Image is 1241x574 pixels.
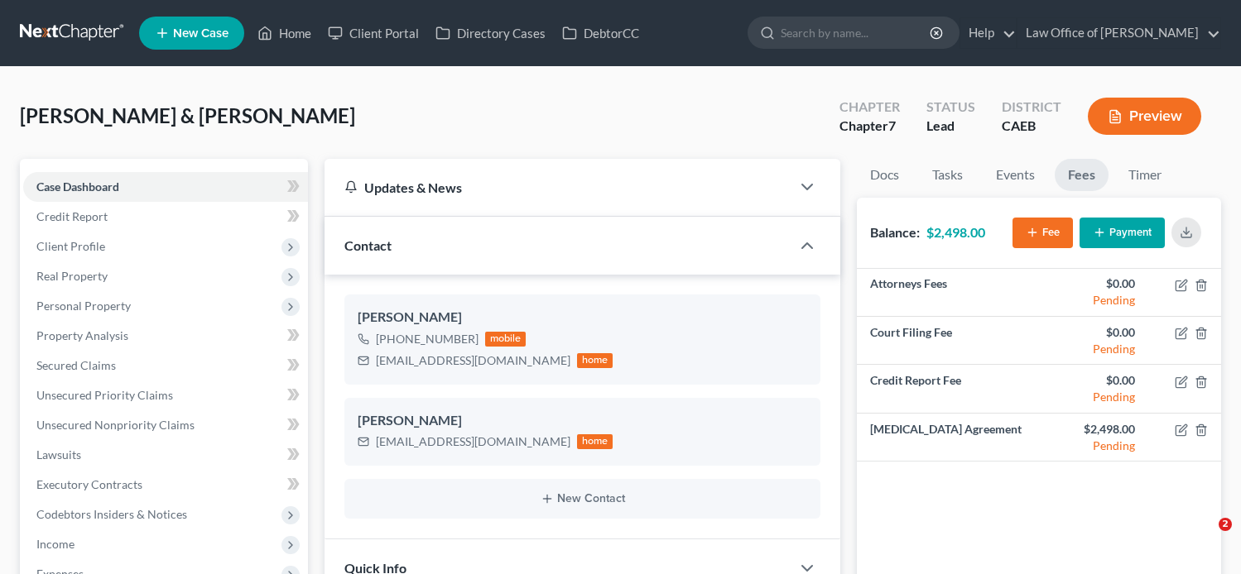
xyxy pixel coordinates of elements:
[1052,372,1135,389] div: $0.00
[577,434,613,449] div: home
[249,18,320,48] a: Home
[577,353,613,368] div: home
[1219,518,1232,531] span: 2
[1052,341,1135,357] div: Pending
[1080,218,1165,248] button: Payment
[1002,98,1061,117] div: District
[36,299,131,313] span: Personal Property
[36,388,173,402] span: Unsecured Priority Claims
[1052,275,1135,292] div: $0.00
[36,209,108,223] span: Credit Report
[320,18,427,48] a: Client Portal
[23,172,308,202] a: Case Dashboard
[857,269,1039,317] td: Attorneys Fees
[1052,389,1135,405] div: Pending
[485,332,527,347] div: mobile
[888,117,896,133] span: 7
[857,317,1039,365] td: Court Filing Fee
[36,447,81,462] span: Lawsuits
[919,159,976,191] a: Tasks
[1052,438,1135,454] div: Pending
[36,328,128,342] span: Property Analysis
[376,433,570,450] div: [EMAIL_ADDRESS][DOMAIN_NAME]
[857,365,1039,413] td: Credit Report Fee
[427,18,554,48] a: Directory Cases
[358,411,808,431] div: [PERSON_NAME]
[870,224,920,240] strong: Balance:
[23,440,308,470] a: Lawsuits
[857,413,1039,461] td: [MEDICAL_DATA] Agreement
[926,117,975,136] div: Lead
[1115,159,1175,191] a: Timer
[36,358,116,372] span: Secured Claims
[1052,292,1135,309] div: Pending
[358,308,808,328] div: [PERSON_NAME]
[36,507,187,521] span: Codebtors Insiders & Notices
[23,380,308,410] a: Unsecured Priority Claims
[36,477,142,491] span: Executory Contracts
[926,224,985,240] strong: $2,498.00
[36,179,119,194] span: Case Dashboard
[36,239,105,253] span: Client Profile
[1055,159,1109,191] a: Fees
[36,269,108,283] span: Real Property
[36,537,75,551] span: Income
[23,202,308,232] a: Credit Report
[173,27,228,40] span: New Case
[926,98,975,117] div: Status
[376,352,570,369] div: [EMAIL_ADDRESS][DOMAIN_NAME]
[1017,18,1220,48] a: Law Office of [PERSON_NAME]
[983,159,1048,191] a: Events
[23,321,308,351] a: Property Analysis
[781,17,932,48] input: Search by name...
[1088,98,1201,135] button: Preview
[1052,324,1135,341] div: $0.00
[839,117,900,136] div: Chapter
[23,351,308,380] a: Secured Claims
[344,237,392,253] span: Contact
[839,98,900,117] div: Chapter
[857,159,912,191] a: Docs
[23,410,308,440] a: Unsecured Nonpriority Claims
[376,331,479,347] div: [PHONE_NUMBER]
[344,179,772,196] div: Updates & News
[1013,218,1073,248] button: Fee
[1185,518,1224,557] iframe: Intercom live chat
[36,418,195,432] span: Unsecured Nonpriority Claims
[358,492,808,505] button: New Contact
[554,18,647,48] a: DebtorCC
[960,18,1016,48] a: Help
[1002,117,1061,136] div: CAEB
[1052,421,1135,438] div: $2,498.00
[20,103,355,127] span: [PERSON_NAME] & [PERSON_NAME]
[23,470,308,500] a: Executory Contracts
